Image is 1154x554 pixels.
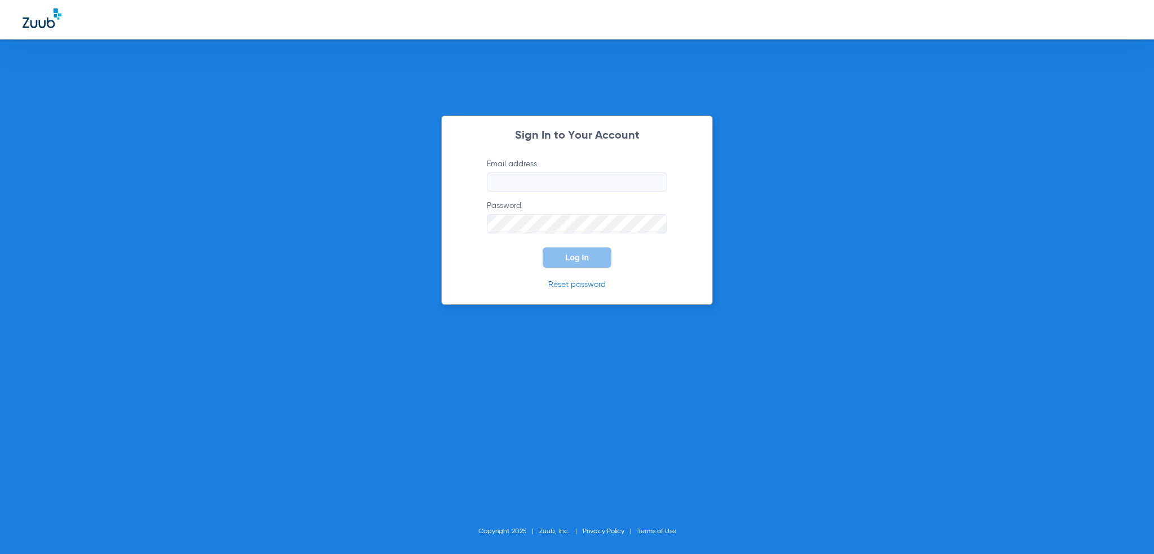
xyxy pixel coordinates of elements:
[487,200,667,233] label: Password
[487,172,667,192] input: Email address
[539,526,583,537] li: Zuub, Inc.
[470,130,684,141] h2: Sign In to Your Account
[1098,500,1154,554] iframe: Chat Widget
[637,528,676,535] a: Terms of Use
[565,253,589,262] span: Log In
[583,528,624,535] a: Privacy Policy
[543,247,611,268] button: Log In
[487,158,667,192] label: Email address
[487,214,667,233] input: Password
[23,8,61,28] img: Zuub Logo
[548,281,606,289] a: Reset password
[478,526,539,537] li: Copyright 2025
